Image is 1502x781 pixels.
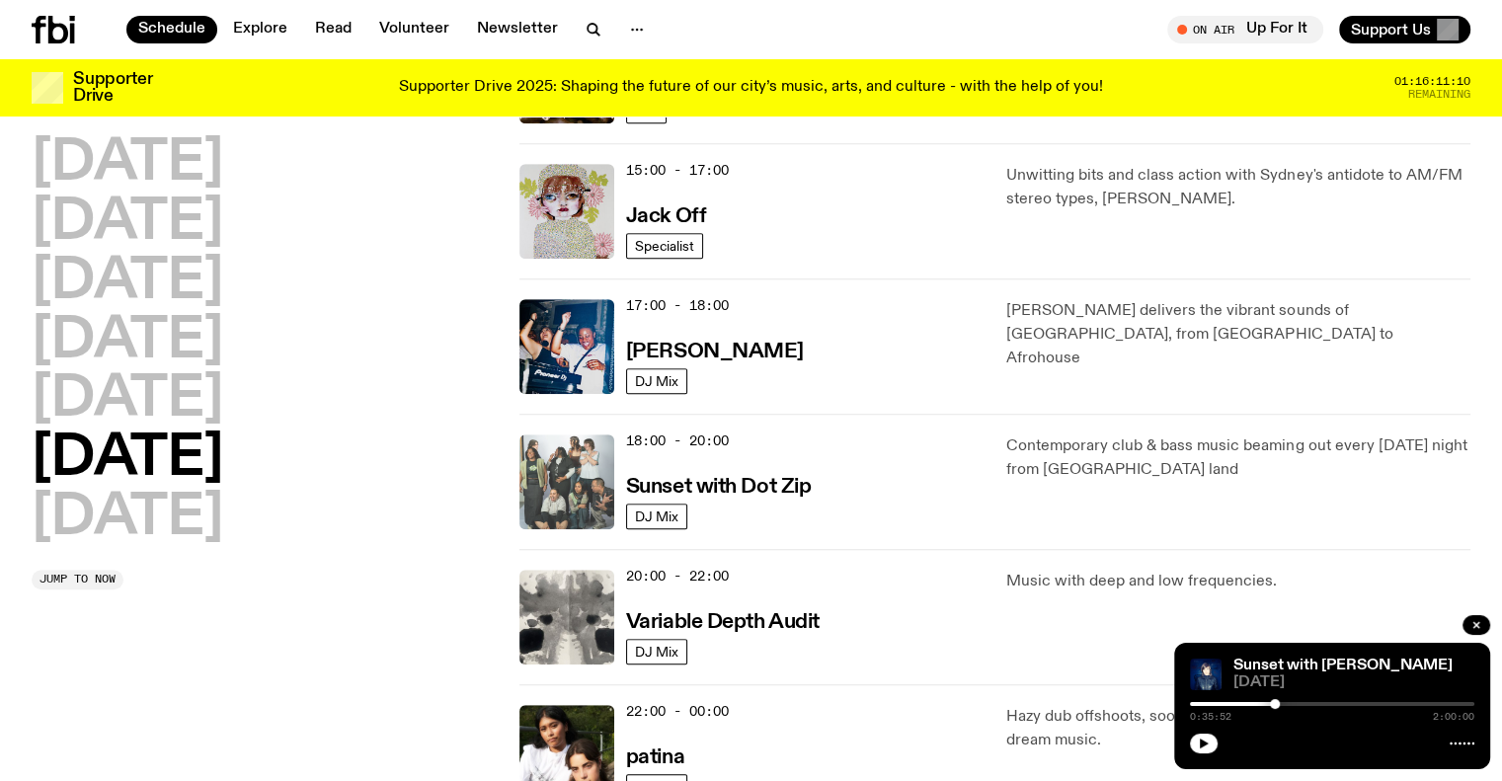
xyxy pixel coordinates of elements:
a: Explore [221,16,299,43]
span: Remaining [1408,89,1470,100]
span: Jump to now [40,574,116,585]
p: Music with deep and low frequencies. [1006,570,1470,593]
p: Contemporary club & bass music beaming out every [DATE] night from [GEOGRAPHIC_DATA] land [1006,434,1470,482]
a: patina [626,743,684,768]
p: Supporter Drive 2025: Shaping the future of our city’s music, arts, and culture - with the help o... [399,79,1103,97]
img: a dotty lady cuddling her cat amongst flowers [519,164,614,259]
p: Hazy dub offshoots, soothing and challenging rhythms, uncanny dream music. [1006,705,1470,752]
a: Sunset with Dot Zip [626,473,812,498]
span: DJ Mix [635,644,678,659]
span: 2:00:00 [1433,712,1474,722]
button: [DATE] [32,255,223,310]
h3: Jack Off [626,206,706,227]
a: Specialist [626,233,703,259]
span: 17:00 - 18:00 [626,296,729,315]
a: Volunteer [367,16,461,43]
a: Sunset with [PERSON_NAME] [1233,658,1453,673]
button: [DATE] [32,491,223,546]
button: [DATE] [32,195,223,251]
button: [DATE] [32,314,223,369]
a: [PERSON_NAME] [626,338,804,362]
span: DJ Mix [635,373,678,388]
button: Jump to now [32,570,123,589]
img: A black and white Rorschach [519,570,614,664]
h3: Supporter Drive [73,71,152,105]
span: [DATE] [1233,675,1474,690]
p: Unwitting bits and class action with Sydney's antidote to AM/FM stereo types, [PERSON_NAME]. [1006,164,1470,211]
button: Support Us [1339,16,1470,43]
a: Newsletter [465,16,570,43]
a: Schedule [126,16,217,43]
h3: [PERSON_NAME] [626,342,804,362]
button: [DATE] [32,136,223,192]
a: DJ Mix [626,639,687,664]
a: DJ Mix [626,504,687,529]
span: Specialist [635,238,694,253]
a: Read [303,16,363,43]
span: DJ Mix [635,508,678,523]
span: 22:00 - 00:00 [626,702,729,721]
a: DJ Mix [626,368,687,394]
span: 15:00 - 17:00 [626,161,729,180]
button: On AirUp For It [1167,16,1323,43]
h3: Variable Depth Audit [626,612,820,633]
a: Variable Depth Audit [626,608,820,633]
span: 01:16:11:10 [1394,76,1470,87]
button: [DATE] [32,431,223,487]
a: Jack Off [626,202,706,227]
h3: patina [626,747,684,768]
span: 20:00 - 22:00 [626,567,729,586]
span: 0:35:52 [1190,712,1231,722]
h3: Sunset with Dot Zip [626,477,812,498]
button: [DATE] [32,372,223,428]
span: 18:00 - 20:00 [626,431,729,450]
p: [PERSON_NAME] delivers the vibrant sounds of [GEOGRAPHIC_DATA], from [GEOGRAPHIC_DATA] to Afrohouse [1006,299,1470,370]
span: Support Us [1351,21,1431,39]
